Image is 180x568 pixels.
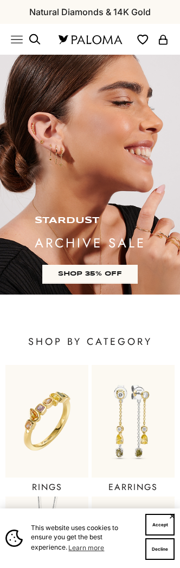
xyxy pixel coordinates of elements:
button: Accept [145,514,175,536]
button: Decline [145,538,175,560]
p: RINGS [32,481,62,493]
a: Learn more [67,541,106,553]
img: Cookie banner [5,530,23,547]
a: EARRINGS [90,363,176,495]
a: SHOP 35% OFF [42,265,138,284]
p: EARRINGS [108,481,158,493]
nav: Primary navigation [11,33,46,46]
nav: Secondary navigation [136,32,169,46]
p: STARDUST [35,216,146,226]
button: Close [169,513,176,519]
p: SHOP BY CATEGORY [4,331,176,352]
p: ARCHIVE SALE [35,235,146,251]
p: Natural Diamonds & 14K Gold [29,5,151,19]
span: This website uses cookies to ensure you get the best experience. [31,523,137,553]
a: RINGS [4,363,90,495]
